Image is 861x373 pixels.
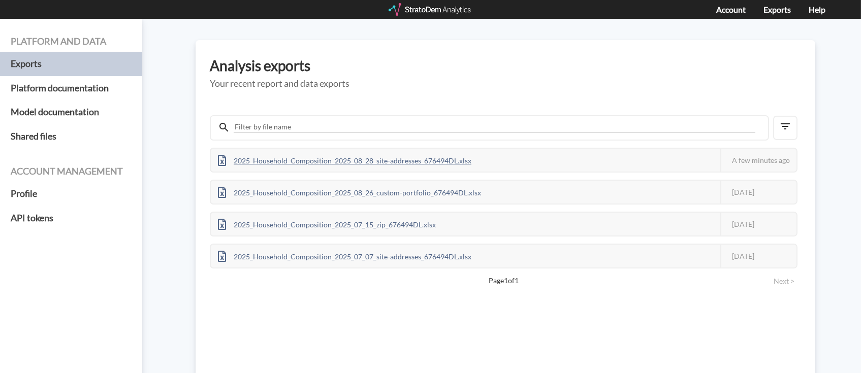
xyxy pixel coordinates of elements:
a: 2025_Household_Composition_2025_08_26_custom-portfolio_676494DL.xlsx [211,187,488,195]
h3: Analysis exports [210,58,801,74]
a: Model documentation [11,100,132,124]
div: 2025_Household_Composition_2025_07_15_zip_676494DL.xlsx [211,213,443,235]
div: 2025_Household_Composition_2025_07_07_site-addresses_676494DL.xlsx [211,245,479,267]
div: [DATE] [720,181,796,204]
div: [DATE] [720,245,796,267]
div: 2025_Household_Composition_2025_08_26_custom-portfolio_676494DL.xlsx [211,181,488,204]
a: Shared files [11,124,132,149]
a: Exports [763,5,791,14]
a: 2025_Household_Composition_2025_07_15_zip_676494DL.xlsx [211,219,443,227]
a: Account [716,5,746,14]
input: Filter by file name [234,121,755,133]
h5: Your recent report and data exports [210,79,801,89]
span: Page 1 of 1 [245,276,762,286]
h4: Platform and data [11,37,132,47]
a: Platform documentation [11,76,132,100]
a: API tokens [11,206,132,230]
a: Exports [11,52,132,76]
h4: Account management [11,166,132,177]
div: [DATE] [720,213,796,235]
a: 2025_Household_Composition_2025_07_07_site-addresses_676494DL.xlsx [211,251,479,259]
a: Help [809,5,825,14]
a: 2025_Household_Composition_2025_08_28_site-addresses_676494DL.xlsx [211,155,479,163]
a: Profile [11,182,132,206]
div: A few minutes ago [720,149,796,172]
div: 2025_Household_Composition_2025_08_28_site-addresses_676494DL.xlsx [211,149,479,172]
button: Next > [771,276,798,287]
